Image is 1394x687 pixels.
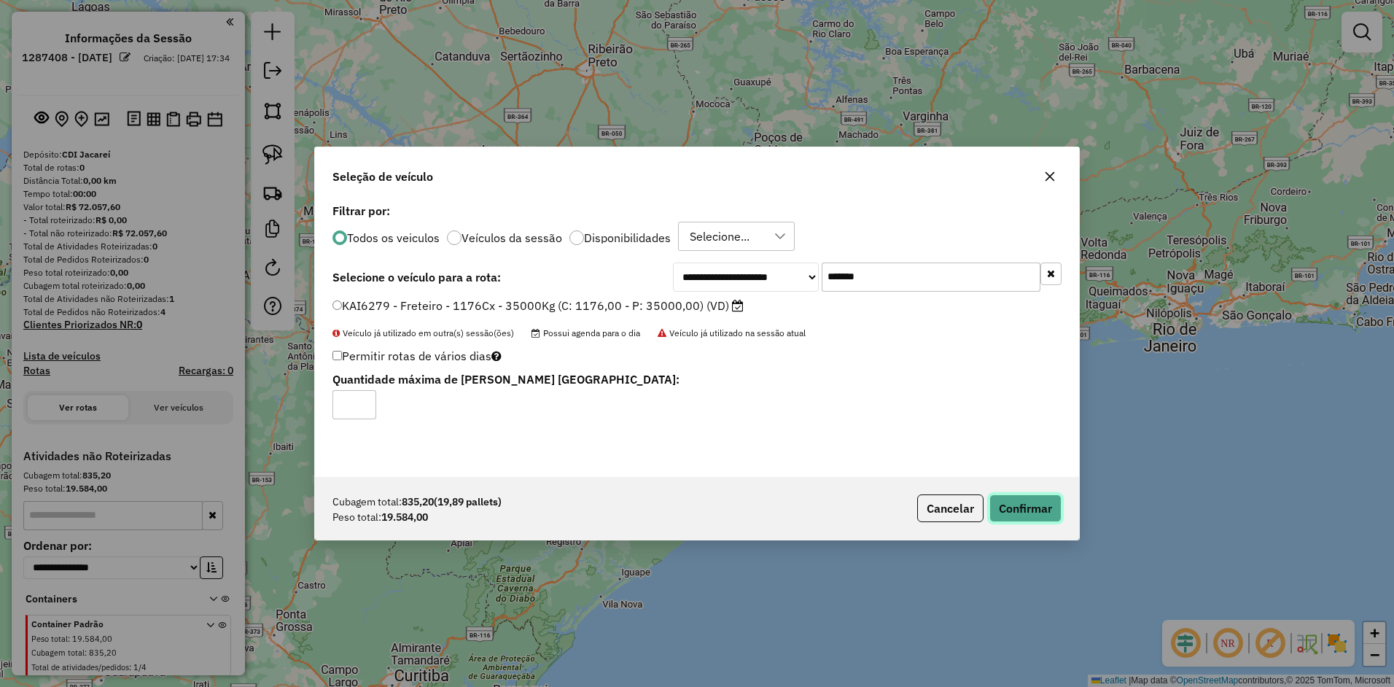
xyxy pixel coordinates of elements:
[332,297,744,314] label: KAI6279 - Freteiro - 1176Cx - 35000Kg (C: 1176,00 - P: 35000,00) (VD)
[347,232,440,244] label: Todos os veiculos
[381,510,428,525] strong: 19.584,00
[462,232,562,244] label: Veículos da sessão
[332,351,342,360] input: Permitir rotas de vários dias
[402,494,502,510] strong: 835,20
[332,510,381,525] span: Peso total:
[917,494,984,522] button: Cancelar
[332,168,433,185] span: Seleção de veículo
[531,327,640,338] span: Possui agenda para o dia
[491,350,502,362] i: Selecione pelo menos um veículo
[434,495,502,508] span: (19,89 pallets)
[685,222,755,250] div: Selecione...
[332,370,813,388] label: Quantidade máxima de [PERSON_NAME] [GEOGRAPHIC_DATA]:
[332,342,502,370] label: Permitir rotas de vários dias
[732,300,744,311] i: Possui agenda para o dia
[332,494,402,510] span: Cubagem total:
[332,327,514,338] span: Veículo já utilizado em outra(s) sessão(ões)
[332,202,1062,220] label: Filtrar por:
[332,300,342,310] input: KAI6279 - Freteiro - 1176Cx - 35000Kg (C: 1176,00 - P: 35000,00) (VD)
[658,327,806,338] span: Veículo já utilizado na sessão atual
[332,270,501,284] strong: Selecione o veículo para a rota:
[989,494,1062,522] button: Confirmar
[584,232,671,244] label: Disponibilidades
